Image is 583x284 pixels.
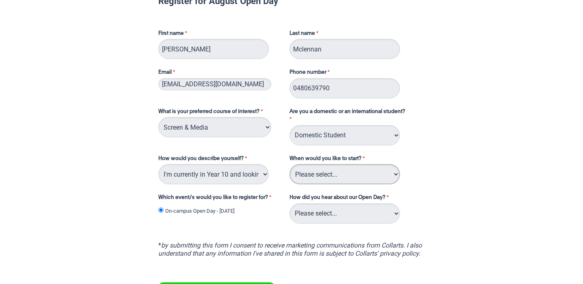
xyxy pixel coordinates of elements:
[165,207,234,215] label: On-campus Open Day - [DATE]
[289,109,405,114] span: Are you a domestic or an international student?
[289,30,320,39] label: Last name
[289,78,400,98] input: Phone number
[289,125,400,145] select: Are you a domestic or an international student?
[158,39,269,59] input: First name
[289,68,332,78] label: Phone number
[158,108,281,117] label: What is your preferred course of interest?
[289,39,400,59] input: Last name
[289,203,400,224] select: How did you hear about our Open Day?
[289,164,400,184] select: When would you like to start?
[158,155,281,164] label: How would you describe yourself?
[158,117,271,137] select: What is your preferred course of interest?
[158,78,271,90] input: Email
[158,30,281,39] label: First name
[289,155,418,164] label: When would you like to start?
[158,194,281,203] label: Which event/s would you like to register for?
[289,194,391,203] label: How did you hear about our Open Day?
[158,68,281,78] label: Email
[158,241,422,257] i: by submitting this form I consent to receive marketing communications from Collarts. I also under...
[158,164,269,184] select: How would you describe yourself?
